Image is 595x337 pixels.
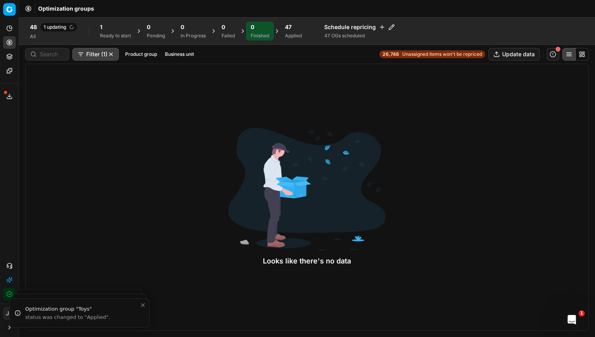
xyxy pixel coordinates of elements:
div: Failed [222,33,235,39]
button: JD [3,307,16,320]
div: Ready to start [100,33,131,39]
span: 0 [147,23,150,31]
iframe: Intercom live chat [562,310,581,329]
strong: 26,748 [382,51,399,57]
input: Search [40,50,64,58]
div: In Progress [181,33,206,39]
span: 1 [578,310,585,317]
span: Unassigned items won't be repriced [402,51,482,57]
span: 0 [222,23,225,31]
nav: breadcrumb [38,5,94,13]
span: Optimization groups [38,5,94,13]
div: 47 OGs scheduled [324,33,395,39]
div: Finished [251,33,269,39]
span: 47 [285,23,292,31]
span: 48 [30,23,37,31]
button: Business unit [162,50,197,59]
div: status was changed to "Applied". [25,314,140,321]
span: 1 [100,23,102,31]
h4: Schedule repricing [324,23,395,31]
button: Filter (1) [72,48,119,61]
button: Product group [122,50,160,59]
div: Optimization group "Toys" [25,305,140,313]
div: Looks like there's no data [228,256,386,267]
a: 26,748Unassigned items won't be repriced [379,50,485,58]
button: Close toast [138,300,148,310]
div: Applied [285,33,302,39]
button: Update data [488,48,540,61]
span: 0 [181,23,184,31]
span: 0 [251,23,254,31]
span: JD [4,308,15,319]
div: All [30,33,78,40]
div: Pending [147,33,165,39]
span: 1 updating [40,22,78,32]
